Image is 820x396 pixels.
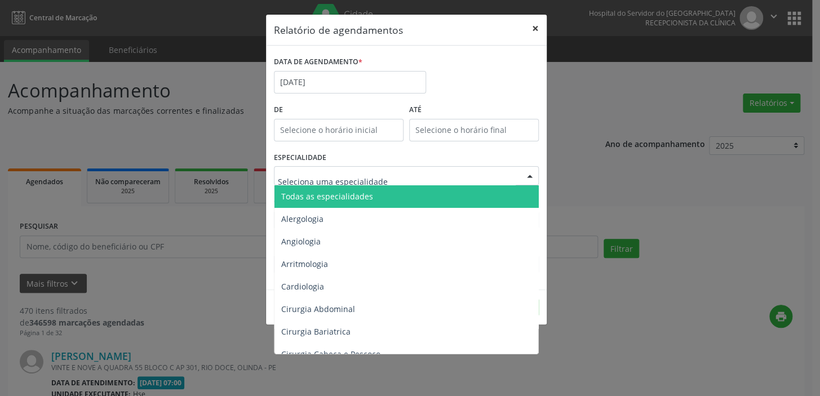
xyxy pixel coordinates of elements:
[409,101,539,119] label: ATÉ
[281,236,321,247] span: Angiologia
[281,259,328,269] span: Arritmologia
[274,149,326,167] label: ESPECIALIDADE
[274,71,426,94] input: Selecione uma data ou intervalo
[274,23,403,37] h5: Relatório de agendamentos
[281,326,351,337] span: Cirurgia Bariatrica
[281,349,380,359] span: Cirurgia Cabeça e Pescoço
[274,101,404,119] label: De
[409,119,539,141] input: Selecione o horário final
[274,119,404,141] input: Selecione o horário inicial
[281,304,355,314] span: Cirurgia Abdominal
[274,54,362,71] label: DATA DE AGENDAMENTO
[281,191,373,202] span: Todas as especialidades
[524,15,547,42] button: Close
[281,213,323,224] span: Alergologia
[278,170,516,193] input: Seleciona uma especialidade
[281,281,324,292] span: Cardiologia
